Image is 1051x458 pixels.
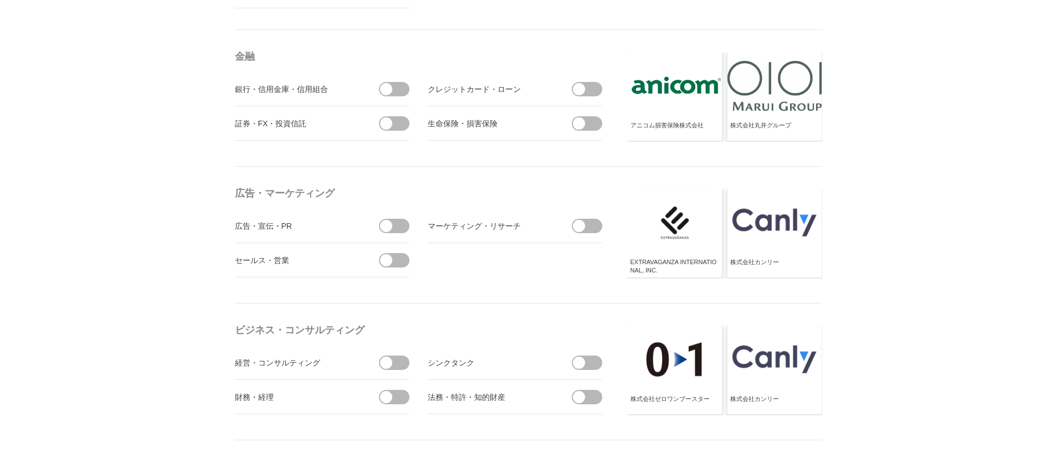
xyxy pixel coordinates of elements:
[730,258,819,276] div: 株式会社カンリー
[730,395,819,413] div: 株式会社カンリー
[235,82,360,96] div: 銀行・信用金庫・信用組合
[428,116,552,130] div: 生命保険・損害保険
[630,258,719,276] div: EXTRAVAGANZA INTERNATIONAL, INC.
[235,320,606,340] h4: ビジネス・コンサルティング
[428,390,552,404] div: 法務・特許・知的財産
[630,121,719,139] div: アニコム損害保険株式会社
[235,253,360,267] div: セールス・営業
[428,82,552,96] div: クレジットカード・ローン
[630,395,719,413] div: 株式会社ゼロワンブースター
[428,356,552,369] div: シンクタンク
[235,356,360,369] div: 経営・コンサルティング
[428,219,552,233] div: マーケティング・リサーチ
[235,219,360,233] div: 広告・宣伝・PR
[235,116,360,130] div: 証券・FX・投資信託
[235,390,360,404] div: 財務・経理
[730,121,819,139] div: 株式会社丸井グループ
[235,183,606,203] h4: 広告・マーケティング
[235,47,606,66] h4: 金融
